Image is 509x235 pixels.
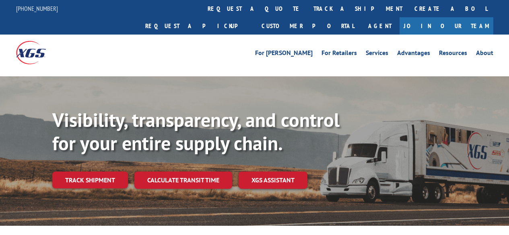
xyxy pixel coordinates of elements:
a: For Retailers [321,50,357,59]
a: Advantages [397,50,430,59]
a: Request a pickup [139,17,256,35]
a: [PHONE_NUMBER] [16,4,58,12]
a: Resources [439,50,467,59]
a: Customer Portal [256,17,360,35]
a: Calculate transit time [134,172,232,189]
b: Visibility, transparency, and control for your entire supply chain. [52,107,340,155]
a: XGS ASSISTANT [239,172,307,189]
a: Track shipment [52,172,128,188]
a: About [476,50,493,59]
a: Join Our Team [400,17,493,35]
a: For [PERSON_NAME] [255,50,313,59]
a: Agent [360,17,400,35]
a: Services [366,50,388,59]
